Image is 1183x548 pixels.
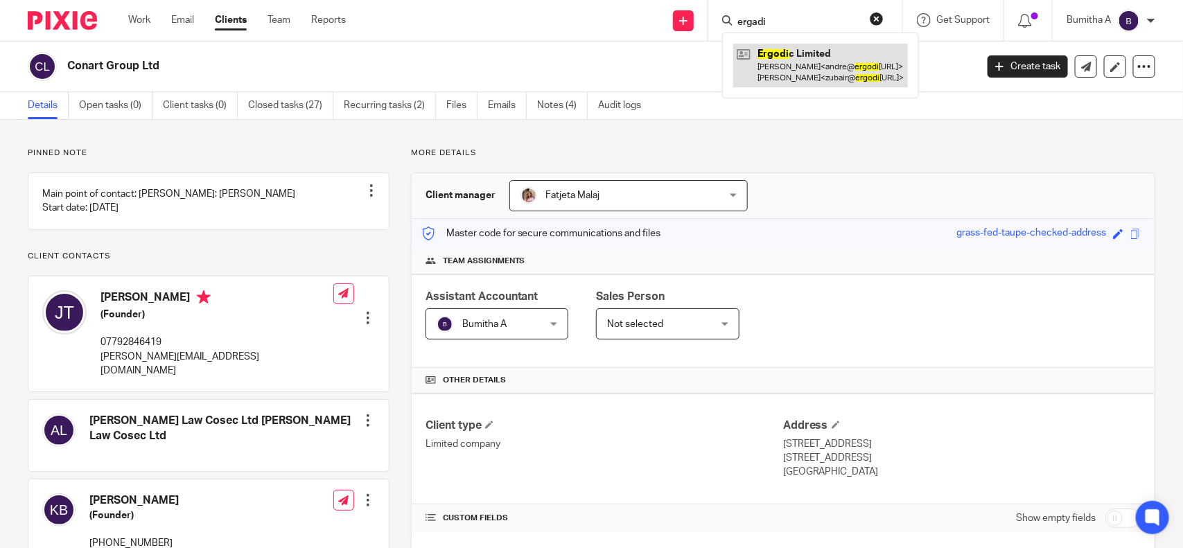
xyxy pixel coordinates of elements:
[437,316,453,333] img: svg%3E
[426,291,538,302] span: Assistant Accountant
[598,92,651,119] a: Audit logs
[42,414,76,447] img: svg%3E
[870,12,884,26] button: Clear
[42,290,87,335] img: svg%3E
[89,414,361,443] h4: [PERSON_NAME] Law Cosec Ltd [PERSON_NAME] Law Cosec Ltd
[783,465,1141,479] p: [GEOGRAPHIC_DATA]
[462,319,507,329] span: Bumitha A
[100,335,333,349] p: 07792846419
[1067,13,1111,27] p: Bumitha A
[537,92,588,119] a: Notes (4)
[546,191,600,200] span: Fatjeta Malaj
[936,15,990,25] span: Get Support
[28,148,389,159] p: Pinned note
[426,418,783,433] h4: Client type
[215,13,247,27] a: Clients
[1118,10,1140,32] img: svg%3E
[783,451,1141,465] p: [STREET_ADDRESS]
[89,493,324,508] h4: [PERSON_NAME]
[100,350,333,378] p: [PERSON_NAME][EMAIL_ADDRESS][DOMAIN_NAME]
[100,308,333,321] h5: (Founder)
[67,59,787,73] h2: Conart Group Ltd
[268,13,290,27] a: Team
[783,437,1141,451] p: [STREET_ADDRESS]
[197,290,211,304] i: Primary
[596,291,665,302] span: Sales Person
[171,13,194,27] a: Email
[79,92,152,119] a: Open tasks (0)
[443,256,525,267] span: Team assignments
[443,375,506,386] span: Other details
[28,251,389,262] p: Client contacts
[128,13,150,27] a: Work
[988,55,1068,78] a: Create task
[28,52,57,81] img: svg%3E
[956,226,1106,242] div: grass-fed-taupe-checked-address
[28,11,97,30] img: Pixie
[100,290,333,308] h4: [PERSON_NAME]
[426,188,496,202] h3: Client manager
[488,92,527,119] a: Emails
[426,513,783,524] h4: CUSTOM FIELDS
[422,227,661,240] p: Master code for secure communications and files
[446,92,477,119] a: Files
[783,418,1141,433] h4: Address
[1016,511,1096,525] label: Show empty fields
[89,509,324,522] h5: (Founder)
[411,148,1155,159] p: More details
[607,319,663,329] span: Not selected
[736,17,861,29] input: Search
[311,13,346,27] a: Reports
[426,437,783,451] p: Limited company
[248,92,333,119] a: Closed tasks (27)
[344,92,436,119] a: Recurring tasks (2)
[520,187,537,204] img: MicrosoftTeams-image%20(5).png
[163,92,238,119] a: Client tasks (0)
[28,92,69,119] a: Details
[42,493,76,527] img: svg%3E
